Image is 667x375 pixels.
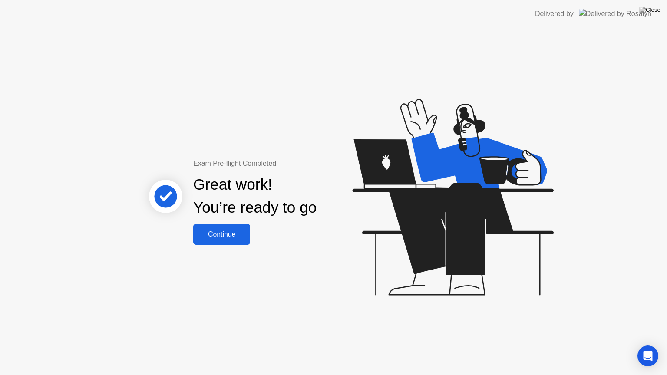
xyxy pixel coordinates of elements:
[193,173,317,219] div: Great work! You’re ready to go
[196,230,248,238] div: Continue
[535,9,574,19] div: Delivered by
[193,224,250,245] button: Continue
[579,9,651,19] img: Delivered by Rosalyn
[639,7,660,13] img: Close
[193,158,373,169] div: Exam Pre-flight Completed
[637,345,658,366] div: Open Intercom Messenger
